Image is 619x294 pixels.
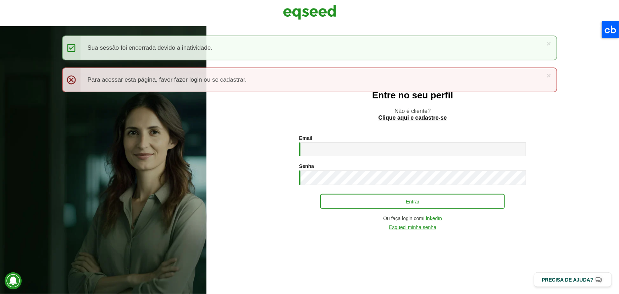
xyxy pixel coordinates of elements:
[283,4,336,21] img: EqSeed Logo
[547,72,551,79] a: ×
[389,225,436,230] a: Esqueci minha senha
[320,194,505,209] button: Entrar
[221,90,605,100] h2: Entre no seu perfil
[423,216,442,221] a: LinkedIn
[62,36,557,60] div: Sua sessão foi encerrada devido a inatividade.
[221,108,605,121] p: Não é cliente?
[62,67,557,92] div: Para acessar esta página, favor fazer login ou se cadastrar.
[299,136,312,141] label: Email
[547,40,551,47] a: ×
[299,164,314,169] label: Senha
[299,216,526,221] div: Ou faça login com
[378,115,447,121] a: Clique aqui e cadastre-se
